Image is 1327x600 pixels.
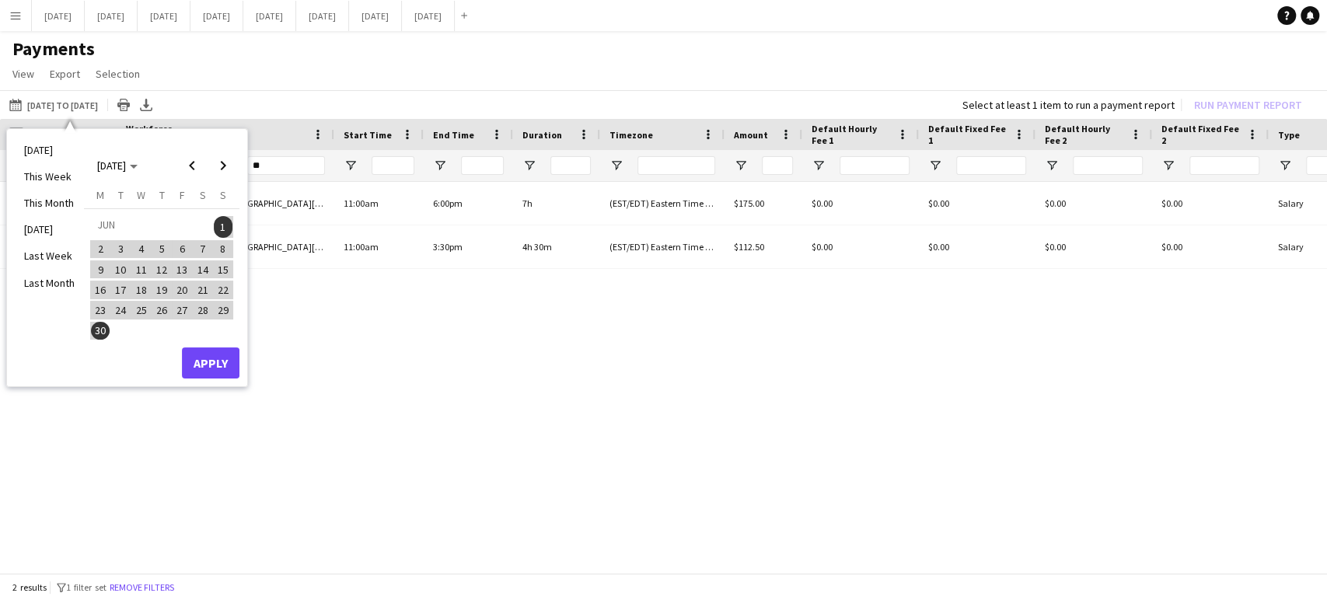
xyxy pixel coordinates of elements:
button: Open Filter Menu [1045,159,1059,173]
span: 26 [152,301,171,319]
button: 07-06-2025 [192,239,212,259]
span: 19 [152,281,171,299]
a: Selection [89,64,146,84]
button: 09-06-2025 [90,260,110,280]
button: Next month [208,150,239,181]
input: Default Hourly Fee 1 Filter Input [840,156,910,175]
div: $0.00 [802,182,919,225]
app-action-btn: Export XLSX [137,96,155,114]
span: M [96,188,104,202]
button: [DATE] to [DATE] [6,96,101,114]
button: 11-06-2025 [131,260,152,280]
input: Default Fixed Fee 1 Filter Input [956,156,1026,175]
button: [DATE] [349,1,402,31]
span: F [180,188,185,202]
span: S [220,188,226,202]
div: 11:00am [334,225,424,268]
button: [DATE] [243,1,296,31]
span: [DEMOGRAPHIC_DATA][PERSON_NAME] [PERSON_NAME] [219,241,445,253]
span: 16 [91,281,110,299]
button: 19-06-2025 [152,280,172,300]
span: 7 [194,240,212,259]
input: End Time Filter Input [461,156,504,175]
button: [DATE] [190,1,243,31]
button: Previous month [176,150,208,181]
span: 23 [91,301,110,319]
button: Open Filter Menu [433,159,447,173]
button: Open Filter Menu [1278,159,1292,173]
span: 30 [91,322,110,340]
button: Open Filter Menu [1161,159,1175,173]
span: 21 [194,281,212,299]
button: Open Filter Menu [812,159,826,173]
span: T [118,188,124,202]
span: 4 [132,240,151,259]
span: 28 [194,301,212,319]
button: 27-06-2025 [172,300,192,320]
div: 7h [513,182,600,225]
div: $0.00 [1035,182,1152,225]
span: 1 filter set [66,581,107,593]
button: 24-06-2025 [110,300,131,320]
input: Default Fixed Fee 2 Filter Input [1189,156,1259,175]
span: 11 [132,260,151,279]
span: Default Hourly Fee 2 [1045,123,1124,146]
a: Export [44,64,86,84]
div: 3:30pm [424,225,513,268]
span: Start Time [344,129,392,141]
button: [DATE] [85,1,138,31]
span: [DEMOGRAPHIC_DATA][PERSON_NAME] [PERSON_NAME] [219,197,445,209]
span: 3 [112,240,131,259]
li: [DATE] [15,137,84,163]
div: Select at least 1 item to run a payment report [962,98,1175,112]
button: [DATE] [138,1,190,31]
button: Apply [182,347,239,378]
td: JUN [90,215,213,239]
span: 13 [173,260,191,279]
button: 10-06-2025 [110,260,131,280]
button: 15-06-2025 [213,260,233,280]
span: Workforce ID [126,123,182,146]
div: (EST/EDT) Eastern Time ([GEOGRAPHIC_DATA] & [GEOGRAPHIC_DATA]) [600,182,725,225]
span: 12 [152,260,171,279]
span: 5 [152,240,171,259]
button: 02-06-2025 [90,239,110,259]
button: 26-06-2025 [152,300,172,320]
button: 25-06-2025 [131,300,152,320]
button: Open Filter Menu [522,159,536,173]
span: Amount [734,129,768,141]
span: 14 [194,260,212,279]
span: Default Fixed Fee 1 [928,123,1007,146]
button: 18-06-2025 [131,280,152,300]
span: Timezone [609,129,653,141]
input: Amount Filter Input [762,156,793,175]
span: 9 [91,260,110,279]
span: 22 [214,281,232,299]
button: 06-06-2025 [172,239,192,259]
button: [DATE] [296,1,349,31]
button: 20-06-2025 [172,280,192,300]
div: $0.00 [919,182,1035,225]
button: 08-06-2025 [213,239,233,259]
span: 10 [112,260,131,279]
li: Last Week [15,242,84,269]
span: 8 [214,240,232,259]
button: 05-06-2025 [152,239,172,259]
button: 12-06-2025 [152,260,172,280]
button: 28-06-2025 [192,300,212,320]
span: 15 [214,260,232,279]
span: $175.00 [734,197,764,209]
span: Selection [96,67,140,81]
li: This Month [15,190,84,216]
span: 17 [112,281,131,299]
button: 03-06-2025 [110,239,131,259]
button: Remove filters [107,579,177,596]
span: $112.50 [734,241,764,253]
input: Timezone Filter Input [637,156,715,175]
div: $0.00 [1035,225,1152,268]
button: 21-06-2025 [192,280,212,300]
span: 1 [214,216,232,238]
a: View [6,64,40,84]
button: 01-06-2025 [213,215,233,239]
span: View [12,67,34,81]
